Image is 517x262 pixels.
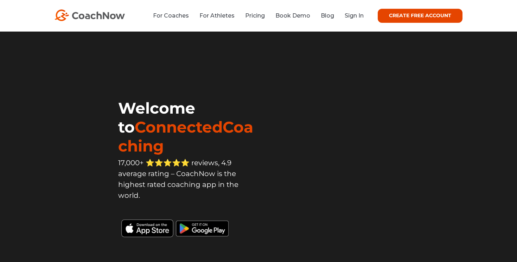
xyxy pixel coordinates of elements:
img: Black Download CoachNow on the App Store Button [118,216,258,237]
h1: Welcome to [118,99,258,155]
a: CREATE FREE ACCOUNT [378,9,462,23]
span: 17,000+ ⭐️⭐️⭐️⭐️⭐️ reviews, 4.9 average rating – CoachNow is the highest rated coaching app in th... [118,159,238,200]
a: Book Demo [275,12,310,19]
a: Pricing [245,12,265,19]
a: Sign In [345,12,364,19]
a: For Coaches [153,12,189,19]
span: ConnectedCoaching [118,117,253,155]
a: For Athletes [199,12,235,19]
img: CoachNow Logo [55,9,125,21]
a: Blog [321,12,334,19]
